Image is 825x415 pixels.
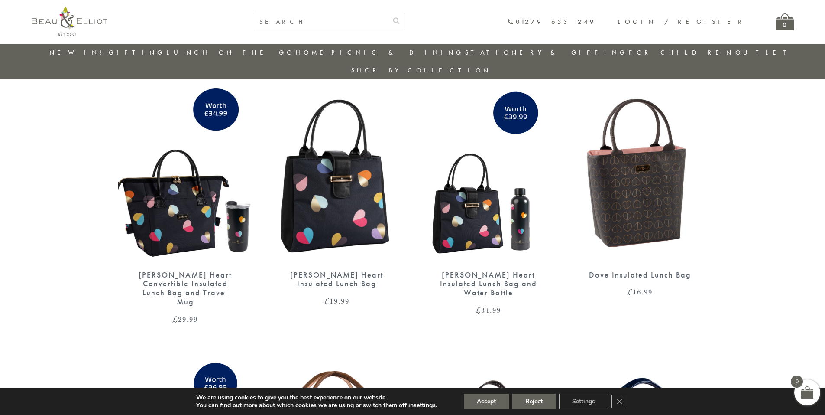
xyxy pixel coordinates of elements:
[776,13,794,30] a: 0
[627,287,633,297] span: £
[791,376,803,388] span: 0
[414,402,436,409] button: settings
[270,88,404,305] a: Emily Heart Insulated Lunch Bag [PERSON_NAME] Heart Insulated Lunch Bag £19.99
[324,296,349,306] bdi: 19.99
[588,271,692,280] div: Dove Insulated Lunch Bag
[421,88,556,262] img: Emily Heart Insulated Lunch Bag and Water Bottle
[437,271,540,297] div: [PERSON_NAME] Heart Insulated Lunch Bag and Water Bottle
[627,287,653,297] bdi: 16.99
[109,48,165,57] a: Gifting
[172,314,178,324] span: £
[254,13,388,31] input: SEARCH
[196,402,437,409] p: You can find out more about which cookies we are using or switch them off in .
[166,48,294,57] a: Lunch On The Go
[285,271,389,288] div: [PERSON_NAME] Heart Insulated Lunch Bag
[331,48,464,57] a: Picnic & Dining
[421,88,556,314] a: Emily Heart Insulated Lunch Bag and Water Bottle [PERSON_NAME] Heart Insulated Lunch Bag and Wate...
[573,88,706,262] img: Dove Insulated Lunch Bag
[512,394,556,409] button: Reject
[351,66,491,75] a: Shop by collection
[618,17,746,26] a: Login / Register
[573,88,707,296] a: Dove Insulated Lunch Bag Dove Insulated Lunch Bag £16.99
[32,7,107,36] img: logo
[464,394,509,409] button: Accept
[118,88,252,262] img: Emily Heart Convertible Lunch Bag and Travel Mug
[133,271,237,307] div: [PERSON_NAME] Heart Convertible Insulated Lunch Bag and Travel Mug
[296,48,330,57] a: Home
[324,296,330,306] span: £
[735,48,793,57] a: Outlet
[196,394,437,402] p: We are using cookies to give you the best experience on our website.
[629,48,734,57] a: For Children
[611,395,627,408] button: Close GDPR Cookie Banner
[559,394,608,409] button: Settings
[49,48,107,57] a: New in!
[118,88,252,323] a: Emily Heart Convertible Lunch Bag and Travel Mug [PERSON_NAME] Heart Convertible Insulated Lunch ...
[476,305,481,315] span: £
[172,314,198,324] bdi: 29.99
[465,48,628,57] a: Stationery & Gifting
[476,305,501,315] bdi: 34.99
[507,18,596,26] a: 01279 653 249
[270,88,404,262] img: Emily Heart Insulated Lunch Bag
